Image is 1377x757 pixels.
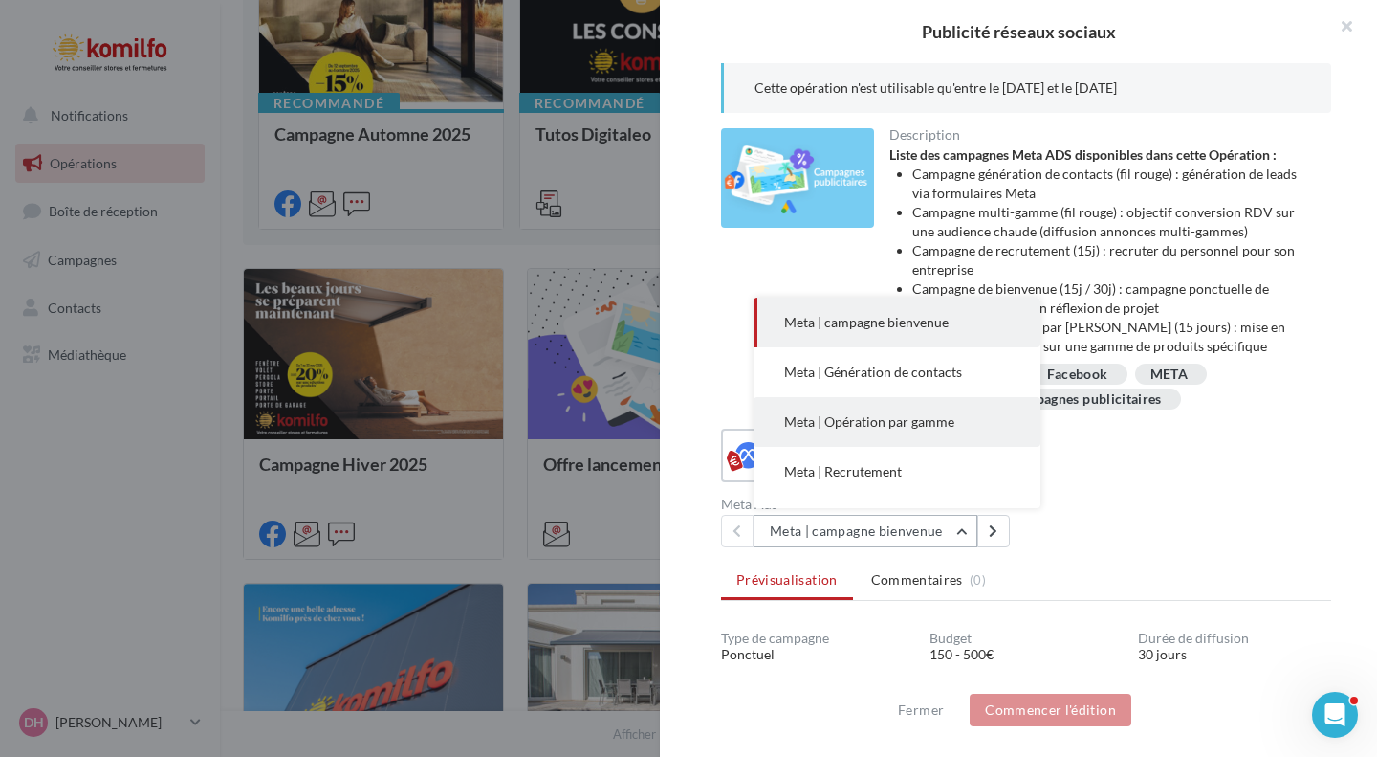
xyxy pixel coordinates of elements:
[912,241,1317,279] li: Campagne de recrutement (15j) : recruter du personnel pour son entreprise
[871,570,963,590] span: Commentaires
[690,23,1346,40] div: Publicité réseaux sociaux
[754,397,1040,447] button: Meta | Opération par gamme
[890,699,951,722] button: Fermer
[1009,392,1162,407] div: Campagnes publicitaires
[912,165,1317,203] li: Campagne génération de contacts (fil rouge) : génération de leads via formulaires Meta
[970,572,986,588] span: (0)
[929,645,1123,664] div: 150 - 500€
[889,128,1317,142] div: Description
[889,146,1277,163] strong: Liste des campagnes Meta ADS disponibles dans cette Opération :
[1312,692,1358,738] iframe: Intercom live chat
[754,447,1040,497] button: Meta | Recrutement
[754,298,1040,347] button: Meta | campagne bienvenue
[929,632,1123,645] div: Budget
[912,318,1317,356] li: Campagne Opération par [PERSON_NAME] (15 jours) : mise en avant des promotions sur une gamme de p...
[1150,367,1188,382] div: META
[721,645,914,664] div: Ponctuel
[754,78,1300,98] p: Cette opération n'est utilisable qu'entre le [DATE] et le [DATE]
[721,498,1018,511] div: Meta Ads
[912,279,1317,318] li: Campagne de bienvenue (15j / 30j) : campagne ponctuelle de collecte de contacts en réflexion de p...
[784,364,962,380] span: Meta | Génération de contacts
[912,203,1317,241] li: Campagne multi-gamme (fil rouge) : objectif conversion RDV sur une audience chaude (diffusion ann...
[754,347,1040,397] button: Meta | Génération de contacts
[784,413,954,430] span: Meta | Opération par gamme
[754,515,977,547] button: Meta | campagne bienvenue
[1138,645,1331,664] div: 30 jours
[970,694,1131,726] button: Commencer l'édition
[1047,367,1108,382] div: Facebook
[784,314,949,330] span: Meta | campagne bienvenue
[721,632,914,645] div: Type de campagne
[784,463,902,479] span: Meta | Recrutement
[1138,632,1331,645] div: Durée de diffusion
